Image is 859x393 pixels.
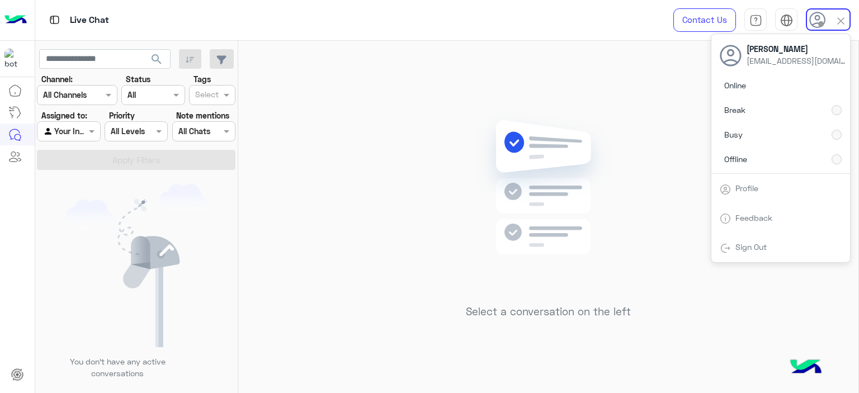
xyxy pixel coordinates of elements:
[720,184,731,195] img: tab
[786,348,825,387] img: hulul-logo.png
[4,8,27,32] img: Logo
[48,13,62,27] img: tab
[735,213,772,222] a: Feedback
[673,8,736,32] a: Contact Us
[720,213,731,224] img: tab
[61,356,174,380] p: You don’t have any active conversations
[744,8,767,32] a: tab
[720,243,731,254] img: tab
[780,14,793,27] img: tab
[193,73,211,85] label: Tags
[126,73,150,85] label: Status
[468,111,629,297] img: no messages
[466,305,631,318] h5: Select a conversation on the left
[4,49,25,69] img: 317874714732967
[143,49,171,73] button: search
[834,15,847,27] img: close
[70,13,109,28] p: Live Chat
[41,110,87,121] label: Assigned to:
[37,150,235,170] button: Apply Filters
[747,55,847,67] span: [EMAIL_ADDRESS][DOMAIN_NAME]
[176,110,229,121] label: Note mentions
[150,53,163,66] span: search
[749,14,762,27] img: tab
[109,110,135,121] label: Priority
[735,242,767,252] a: Sign Out
[735,183,758,193] a: Profile
[193,88,219,103] div: Select
[747,43,847,55] span: [PERSON_NAME]
[66,184,207,347] img: empty users
[41,73,73,85] label: Channel:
